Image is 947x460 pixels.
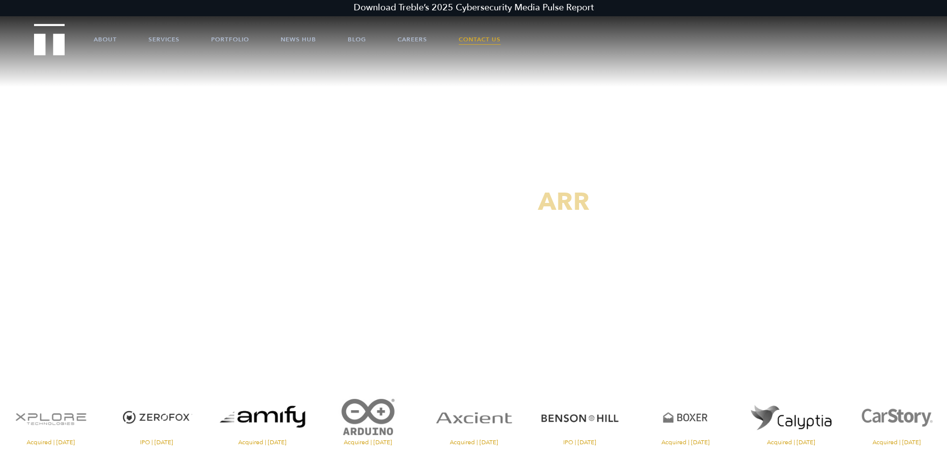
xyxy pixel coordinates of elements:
[635,439,735,445] span: Acquired | [DATE]
[529,396,630,439] img: Benson Hill logo
[529,396,630,445] a: Visit the Benson Hill website
[318,439,418,445] span: Acquired | [DATE]
[348,25,366,54] a: Blog
[846,396,947,445] a: Visit the CarStory website
[34,24,65,55] img: Treble logo
[741,396,841,445] a: Visit the website
[423,439,524,445] span: Acquired | [DATE]
[529,439,630,445] span: IPO | [DATE]
[94,25,117,54] a: About
[423,396,524,445] a: Visit the Axcient website
[106,396,207,445] a: Visit the ZeroFox website
[148,25,180,54] a: Services
[211,25,249,54] a: Portfolio
[212,396,313,445] a: Visit the website
[398,25,427,54] a: Careers
[0,439,101,445] span: Acquired | [DATE]
[106,439,207,445] span: IPO | [DATE]
[212,439,313,445] span: Acquired | [DATE]
[635,396,735,445] a: Visit the Boxer website
[106,396,207,439] img: ZeroFox logo
[741,439,841,445] span: Acquired | [DATE]
[423,396,524,439] img: Axcient logo
[538,185,590,219] span: ARR
[0,396,101,445] a: Visit the XPlore website
[281,25,316,54] a: News Hub
[318,396,418,445] a: Visit the website
[846,396,947,439] img: CarStory logo
[0,396,101,439] img: XPlore logo
[846,439,947,445] span: Acquired | [DATE]
[635,396,735,439] img: Boxer logo
[459,25,501,54] a: Contact Us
